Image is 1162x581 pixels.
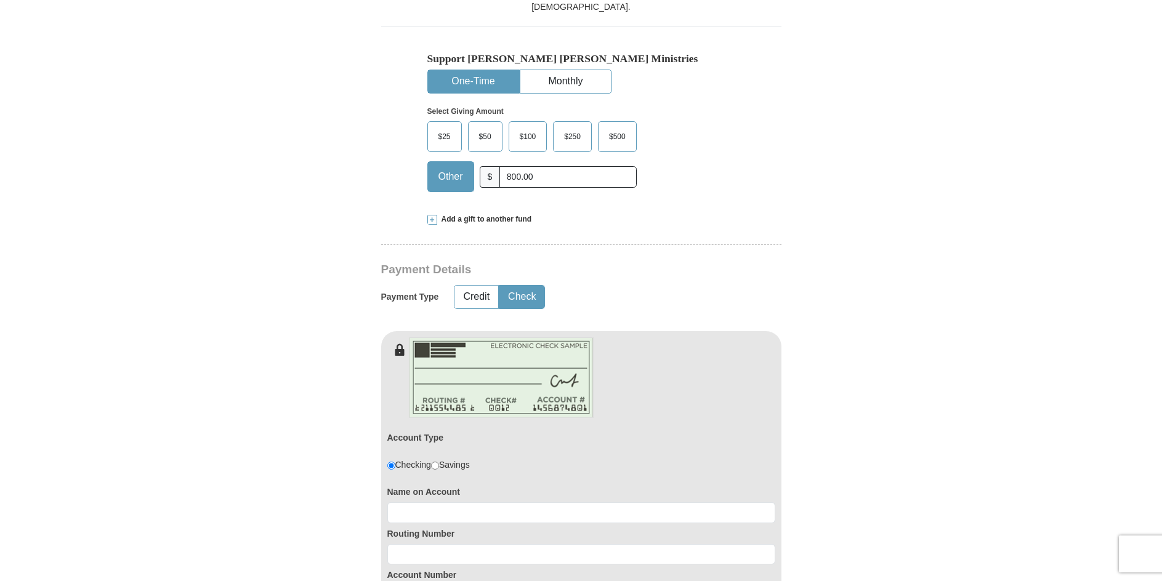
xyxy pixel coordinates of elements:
[427,107,504,116] strong: Select Giving Amount
[499,166,636,188] input: Other Amount
[387,527,775,540] label: Routing Number
[381,263,695,277] h3: Payment Details
[432,167,469,186] span: Other
[520,70,611,93] button: Monthly
[432,127,457,146] span: $25
[381,292,439,302] h5: Payment Type
[454,286,498,308] button: Credit
[427,52,735,65] h5: Support [PERSON_NAME] [PERSON_NAME] Ministries
[387,459,470,471] div: Checking Savings
[387,569,775,581] label: Account Number
[480,166,501,188] span: $
[603,127,632,146] span: $500
[387,431,444,444] label: Account Type
[514,127,543,146] span: $100
[387,486,775,498] label: Name on Account
[473,127,498,146] span: $50
[558,127,587,146] span: $250
[437,214,532,225] span: Add a gift to another fund
[409,337,594,418] img: check-en.png
[428,70,519,93] button: One-Time
[499,286,544,308] button: Check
